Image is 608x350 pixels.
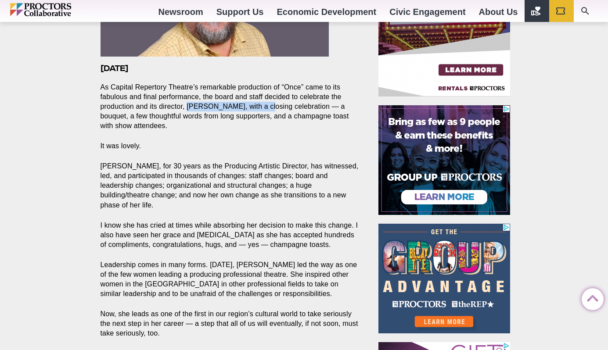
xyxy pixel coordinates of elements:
[378,224,510,333] iframe: Advertisement
[101,161,359,210] p: [PERSON_NAME], for 30 years as the Producing Artistic Director, has witnessed, led, and participa...
[101,141,359,151] p: It was lovely.
[101,309,359,338] p: Now, she leads as one of the first in our region’s cultural world to take seriously the next step...
[101,82,359,131] p: As Capital Repertory Theatre’s remarkable production of “Once” came to its fabulous and final per...
[101,221,359,250] p: I know she has cried at times while absorbing her decision to make this change. I also have seen ...
[101,260,359,299] p: Leadership comes in many forms. [DATE], [PERSON_NAME] led the way as one of the few women leading...
[101,63,359,73] h3: [DATE]
[10,3,109,16] img: Proctors logo
[582,289,599,306] a: Back to Top
[378,105,510,215] iframe: Advertisement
